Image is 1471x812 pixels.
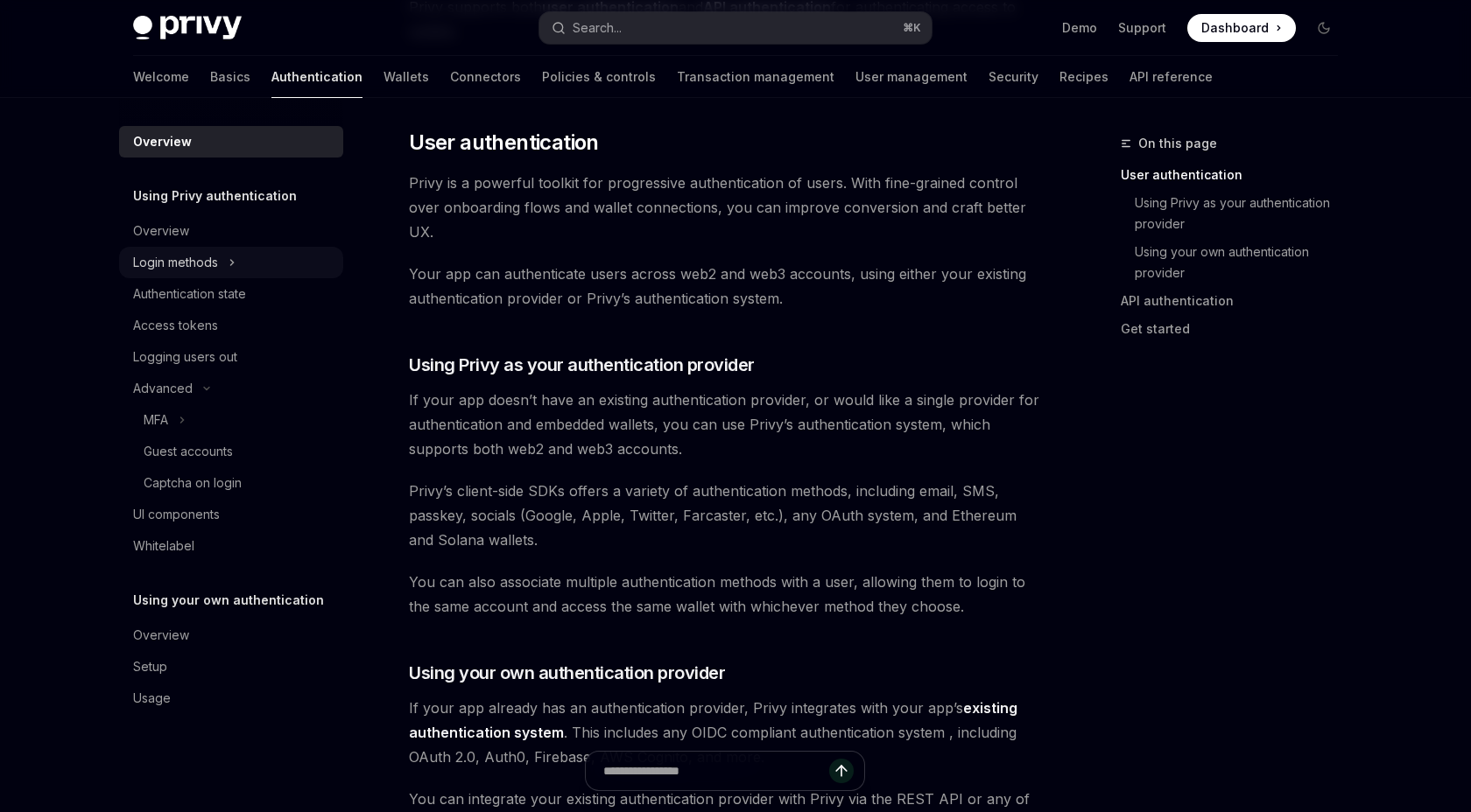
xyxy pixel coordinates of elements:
[144,409,168,430] div: MFA
[119,373,343,404] button: Toggle Advanced section
[409,353,755,377] span: Using Privy as your authentication provider
[119,278,343,310] a: Authentication state
[119,651,343,682] a: Setup
[119,682,343,714] a: Usage
[119,467,343,499] a: Captcha on login
[603,752,829,790] input: Ask a question...
[1130,56,1213,98] a: API reference
[133,378,193,399] div: Advanced
[1310,14,1338,42] button: Toggle dark mode
[133,315,218,336] div: Access tokens
[1121,238,1352,287] a: Using your own authentication provider
[1187,14,1296,42] a: Dashboard
[409,570,1040,619] span: You can also associate multiple authentication methods with a user, allowing them to login to the...
[384,56,429,98] a: Wallets
[409,388,1040,461] span: If your app doesn’t have an existing authentication provider, or would like a single provider for...
[133,131,192,152] div: Overview
[210,56,250,98] a: Basics
[119,530,343,562] a: Whitelabel
[1062,19,1097,37] a: Demo
[1121,287,1352,315] a: API authentication
[144,472,242,493] div: Captcha on login
[119,436,343,467] a: Guest accounts
[855,56,968,98] a: User management
[573,17,622,38] div: Search...
[133,220,189,241] div: Overview
[133,688,171,709] div: Usage
[119,619,343,651] a: Overview
[903,21,921,35] span: ⌘ K
[989,56,1038,98] a: Security
[119,215,343,247] a: Overview
[119,404,343,436] button: Toggle MFA section
[677,56,834,98] a: Transaction management
[133,590,324,611] h5: Using your own authentication
[133,252,218,273] div: Login methods
[409,479,1040,552] span: Privy’s client-side SDKs offers a variety of authentication methods, including email, SMS, passke...
[450,56,521,98] a: Connectors
[409,129,599,157] span: User authentication
[1138,133,1217,154] span: On this page
[829,759,854,783] button: Send message
[542,56,656,98] a: Policies & controls
[1201,19,1269,37] span: Dashboard
[119,126,343,157] a: Overview
[133,346,237,367] div: Logging users out
[133,535,194,556] div: Whitelabel
[1121,315,1352,343] a: Get started
[1121,189,1352,238] a: Using Privy as your authentication provider
[119,499,343,530] a: UI components
[133,185,297,206] h5: Using Privy authentication
[1118,19,1166,37] a: Support
[133,56,189,98] a: Welcome
[119,310,343,341] a: Access tokens
[133,283,246,304] div: Authentication state
[133,504,220,525] div: UI components
[409,661,725,685] span: Using your own authentication provider
[133,625,189,646] div: Overview
[409,262,1040,311] span: Your app can authenticate users across web2 and web3 accounts, using either your existing authent...
[119,247,343,278] button: Toggle Login methods section
[409,696,1040,769] span: If your app already has an authentication provider, Privy integrates with your app’s . This inclu...
[144,441,233,462] div: Guest accounts
[1121,161,1352,189] a: User authentication
[409,171,1040,244] span: Privy is a powerful toolkit for progressive authentication of users. With fine-grained control ov...
[1059,56,1109,98] a: Recipes
[133,656,167,677] div: Setup
[539,12,932,44] button: Open search
[271,56,362,98] a: Authentication
[133,16,242,40] img: dark logo
[119,341,343,373] a: Logging users out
